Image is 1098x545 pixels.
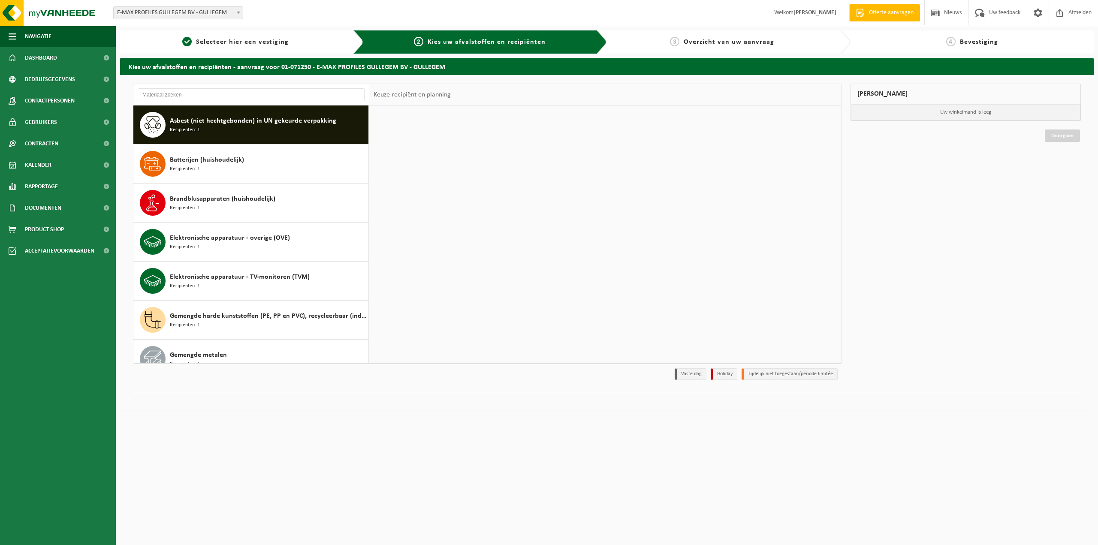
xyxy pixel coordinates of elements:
span: Contracten [25,133,58,154]
span: Navigatie [25,26,51,47]
button: Gemengde metalen Recipiënten: 1 [133,340,369,379]
span: Gemengde metalen [170,350,227,360]
span: Selecteer hier een vestiging [196,39,289,45]
p: Uw winkelmand is leeg [851,104,1081,120]
span: Product Shop [25,219,64,240]
span: 1 [182,37,192,46]
span: Documenten [25,197,61,219]
span: Recipiënten: 1 [170,243,200,251]
button: Gemengde harde kunststoffen (PE, PP en PVC), recycleerbaar (industrieel) Recipiënten: 1 [133,301,369,340]
span: Rapportage [25,176,58,197]
span: Batterijen (huishoudelijk) [170,155,244,165]
span: Acceptatievoorwaarden [25,240,94,262]
span: Brandblusapparaten (huishoudelijk) [170,194,275,204]
li: Holiday [711,368,737,380]
a: Doorgaan [1045,129,1080,142]
span: Recipiënten: 1 [170,321,200,329]
span: Gemengde harde kunststoffen (PE, PP en PVC), recycleerbaar (industrieel) [170,311,366,321]
div: [PERSON_NAME] [851,84,1081,104]
span: Kies uw afvalstoffen en recipiënten [428,39,546,45]
span: Recipiënten: 1 [170,360,200,368]
span: E-MAX PROFILES GULLEGEM BV - GULLEGEM [114,7,243,19]
span: Overzicht van uw aanvraag [684,39,774,45]
span: Elektronische apparatuur - overige (OVE) [170,233,290,243]
a: Offerte aanvragen [849,4,920,21]
span: Elektronische apparatuur - TV-monitoren (TVM) [170,272,310,282]
input: Materiaal zoeken [138,88,365,101]
span: Contactpersonen [25,90,75,111]
span: Dashboard [25,47,57,69]
div: Keuze recipiënt en planning [369,84,455,105]
span: 4 [946,37,956,46]
strong: [PERSON_NAME] [793,9,836,16]
span: Gebruikers [25,111,57,133]
span: Asbest (niet hechtgebonden) in UN gekeurde verpakking [170,116,336,126]
span: 3 [670,37,679,46]
button: Elektronische apparatuur - TV-monitoren (TVM) Recipiënten: 1 [133,262,369,301]
span: 2 [414,37,423,46]
button: Batterijen (huishoudelijk) Recipiënten: 1 [133,145,369,184]
span: Bevestiging [960,39,998,45]
span: Recipiënten: 1 [170,282,200,290]
span: Bedrijfsgegevens [25,69,75,90]
span: Recipiënten: 1 [170,204,200,212]
a: 1Selecteer hier een vestiging [124,37,347,47]
button: Brandblusapparaten (huishoudelijk) Recipiënten: 1 [133,184,369,223]
li: Vaste dag [675,368,706,380]
button: Elektronische apparatuur - overige (OVE) Recipiënten: 1 [133,223,369,262]
span: Kalender [25,154,51,176]
h2: Kies uw afvalstoffen en recipiënten - aanvraag voor 01-071250 - E-MAX PROFILES GULLEGEM BV - GULL... [120,58,1094,75]
li: Tijdelijk niet toegestaan/période limitée [742,368,838,380]
span: Recipiënten: 1 [170,165,200,173]
span: E-MAX PROFILES GULLEGEM BV - GULLEGEM [113,6,243,19]
button: Asbest (niet hechtgebonden) in UN gekeurde verpakking Recipiënten: 1 [133,105,369,145]
span: Recipiënten: 1 [170,126,200,134]
span: Offerte aanvragen [867,9,916,17]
